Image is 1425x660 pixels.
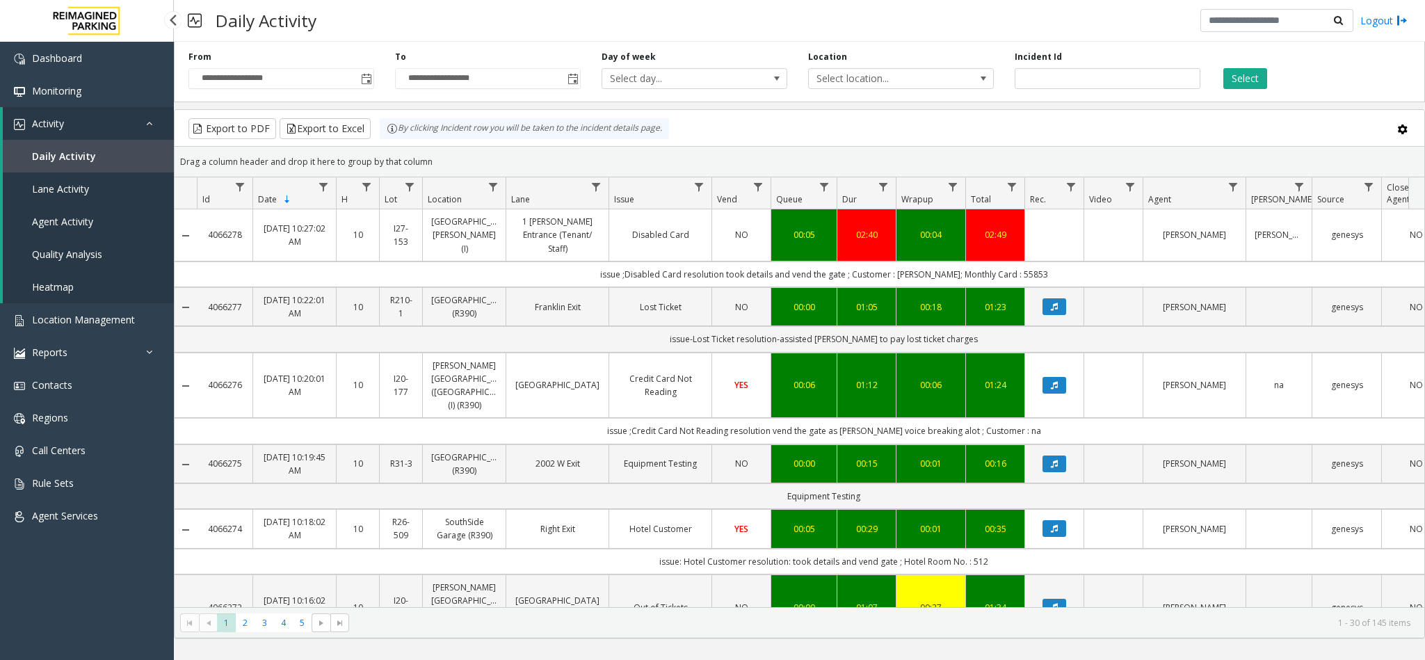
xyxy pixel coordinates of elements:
a: 00:06 [780,378,828,392]
span: Lane Activity [32,182,89,195]
a: Id Filter Menu [231,177,250,196]
a: NO [720,457,762,470]
span: Go to the last page [335,618,346,629]
img: 'icon' [14,54,25,65]
span: Issue [614,193,634,205]
a: [DATE] 10:19:45 AM [261,451,328,477]
a: YES [720,522,762,536]
a: Quality Analysis [3,238,174,271]
span: Monitoring [32,84,81,97]
a: [PERSON_NAME] [1152,457,1237,470]
a: I27-153 [388,222,414,248]
img: 'icon' [14,315,25,326]
a: Lane Filter Menu [587,177,606,196]
a: I20-177 [388,372,414,399]
a: Daily Activity [3,140,174,172]
a: 10 [345,378,371,392]
label: Day of week [602,51,656,63]
span: Contacts [32,378,72,392]
div: 01:24 [974,378,1016,392]
div: 00:05 [780,522,828,536]
a: Lot Filter Menu [401,177,419,196]
span: Location Management [32,313,135,326]
span: Call Centers [32,444,86,457]
span: Page 1 [217,613,236,632]
label: To [395,51,406,63]
a: 4066277 [205,300,244,314]
a: Wrapup Filter Menu [944,177,963,196]
a: H Filter Menu [357,177,376,196]
div: 00:29 [846,522,887,536]
a: Equipment Testing [618,457,703,470]
a: Agent Filter Menu [1224,177,1243,196]
a: [DATE] 10:16:02 AM [261,594,328,620]
span: Toggle popup [565,69,580,88]
span: Agent Activity [32,215,93,228]
div: Data table [175,177,1424,607]
a: 4066272 [205,601,244,614]
a: [PERSON_NAME] [1152,378,1237,392]
span: NO [735,301,748,313]
div: 00:00 [780,300,828,314]
a: I20-177 [388,594,414,620]
a: Rec. Filter Menu [1062,177,1081,196]
label: From [188,51,211,63]
div: 00:00 [780,601,828,614]
a: 00:18 [905,300,957,314]
a: Total Filter Menu [1003,177,1022,196]
a: R210-1 [388,293,414,320]
div: By clicking Incident row you will be taken to the incident details page. [380,118,669,139]
span: H [341,193,348,205]
a: [GEOGRAPHIC_DATA][PERSON_NAME] (I) [431,215,497,255]
a: Vend Filter Menu [749,177,768,196]
a: [GEOGRAPHIC_DATA] [515,378,600,392]
a: 01:23 [974,300,1016,314]
span: Queue [776,193,803,205]
label: Incident Id [1015,51,1062,63]
span: Page 5 [293,613,312,632]
img: 'icon' [14,511,25,522]
a: Collapse Details [175,380,197,392]
a: 01:34 [974,601,1016,614]
a: [PERSON_NAME] [1152,522,1237,536]
div: 01:05 [846,300,887,314]
a: 01:12 [846,378,887,392]
a: Date Filter Menu [314,177,333,196]
a: genesys [1321,457,1373,470]
span: Reports [32,346,67,359]
a: 00:05 [780,228,828,241]
img: 'icon' [14,478,25,490]
a: [PERSON_NAME] [1152,601,1237,614]
a: Parker Filter Menu [1290,177,1309,196]
span: Regions [32,411,68,424]
a: Heatmap [3,271,174,303]
a: 4066275 [205,457,244,470]
a: 02:49 [974,228,1016,241]
div: 00:04 [905,228,957,241]
a: [PERSON_NAME][GEOGRAPHIC_DATA] ([GEOGRAPHIC_DATA]) (I) (R390) [431,581,497,634]
span: NO [1410,523,1423,535]
span: Sortable [282,194,293,205]
span: NO [735,229,748,241]
a: SouthSide Garage (R390) [431,515,497,542]
a: 02:40 [846,228,887,241]
a: NO [720,601,762,614]
a: Lane Activity [3,172,174,205]
span: Heatmap [32,280,74,293]
a: 00:06 [905,378,957,392]
span: Toggle popup [358,69,373,88]
img: 'icon' [14,380,25,392]
div: 00:15 [846,457,887,470]
span: Total [971,193,991,205]
a: 10 [345,228,371,241]
span: Date [258,193,277,205]
span: Agent Services [32,509,98,522]
a: 4066274 [205,522,244,536]
span: NO [735,458,748,469]
a: Right Exit [515,522,600,536]
a: [PERSON_NAME] [1152,300,1237,314]
kendo-pager-info: 1 - 30 of 145 items [357,617,1410,629]
div: 00:01 [905,522,957,536]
